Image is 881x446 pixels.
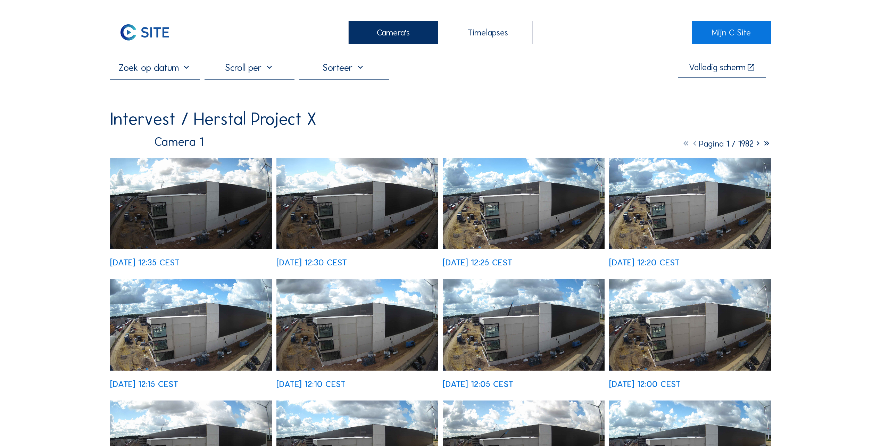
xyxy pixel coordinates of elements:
[609,158,771,249] img: image_53011808
[443,279,605,371] img: image_53011385
[276,158,438,249] img: image_53012021
[443,21,533,44] div: Timelapses
[348,21,438,44] div: Camera's
[110,62,200,73] input: Zoek op datum 󰅀
[110,136,203,148] div: Camera 1
[443,258,512,267] div: [DATE] 12:25 CEST
[110,380,178,388] div: [DATE] 12:15 CEST
[110,21,179,44] img: C-SITE Logo
[443,158,605,249] img: image_53011955
[443,380,513,388] div: [DATE] 12:05 CEST
[276,380,346,388] div: [DATE] 12:10 CEST
[110,110,316,127] div: Intervest / Herstal Project X
[689,63,746,72] div: Volledig scherm
[609,279,771,371] img: image_53011321
[692,21,771,44] a: Mijn C-Site
[110,21,189,44] a: C-SITE Logo
[276,258,347,267] div: [DATE] 12:30 CEST
[110,258,180,267] div: [DATE] 12:35 CEST
[609,380,681,388] div: [DATE] 12:00 CEST
[609,258,680,267] div: [DATE] 12:20 CEST
[699,138,754,149] span: Pagina 1 / 1982
[110,158,272,249] img: image_53012172
[276,279,438,371] img: image_53011518
[110,279,272,371] img: image_53011663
